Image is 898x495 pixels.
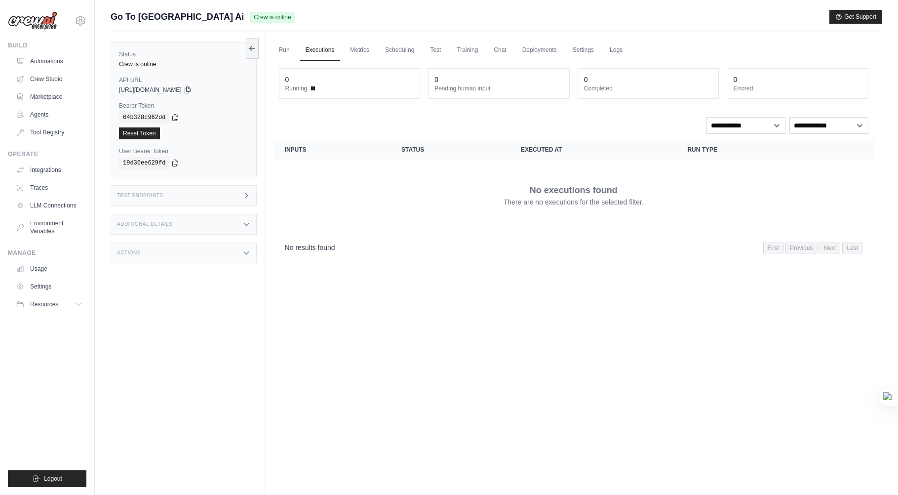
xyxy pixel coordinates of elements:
div: Crew is online [119,60,248,68]
dt: Completed [584,84,713,92]
p: No results found [285,243,335,252]
a: Deployments [516,40,563,61]
span: Resources [30,300,58,308]
code: 64b328c962dd [119,112,169,124]
span: Last [842,243,862,253]
div: 0 [434,75,438,84]
th: Executed at [509,140,675,160]
a: Integrations [12,162,86,178]
div: 0 [285,75,289,84]
div: Operate [8,150,86,158]
span: Previous [785,243,818,253]
label: Status [119,50,248,58]
span: Running [285,84,308,92]
a: Chat [488,40,512,61]
section: Crew executions table [273,140,874,260]
a: Settings [567,40,600,61]
div: Build [8,41,86,49]
div: 0 [733,75,737,84]
span: Logout [44,475,62,483]
p: There are no executions for the selected filter. [504,197,644,207]
a: Usage [12,261,86,277]
span: [URL][DOMAIN_NAME] [119,86,182,94]
span: Go To [GEOGRAPHIC_DATA] Ai [111,10,244,24]
button: Resources [12,296,86,312]
a: Training [451,40,484,61]
a: Traces [12,180,86,196]
h3: Test Endpoints [117,193,163,199]
dt: Errored [733,84,862,92]
a: Reset Token [119,127,160,139]
a: Environment Variables [12,215,86,239]
div: Manage [8,249,86,257]
a: Agents [12,107,86,123]
h3: Additional Details [117,221,172,227]
th: Run Type [675,140,813,160]
span: First [763,243,783,253]
a: Logs [604,40,628,61]
th: Inputs [273,140,390,160]
button: Logout [8,470,86,487]
dt: Pending human input [434,84,563,92]
p: No executions found [530,183,618,197]
nav: Pagination [273,235,874,260]
nav: Pagination [763,243,862,253]
a: Executions [300,40,341,61]
span: Crew is online [250,12,295,23]
label: User Bearer Token [119,147,248,155]
a: Tool Registry [12,124,86,140]
a: Marketplace [12,89,86,105]
span: Next [820,243,841,253]
div: 0 [584,75,588,84]
a: Metrics [344,40,375,61]
a: Scheduling [379,40,420,61]
label: Bearer Token [119,102,248,110]
a: Test [424,40,447,61]
a: Automations [12,53,86,69]
a: Settings [12,279,86,294]
label: API URL [119,76,248,84]
code: 19d36ee629fd [119,157,169,169]
th: Status [390,140,509,160]
button: Get Support [829,10,882,24]
a: Crew Studio [12,71,86,87]
h3: Actions [117,250,141,256]
a: Run [273,40,296,61]
img: Logo [8,11,57,30]
a: LLM Connections [12,198,86,213]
